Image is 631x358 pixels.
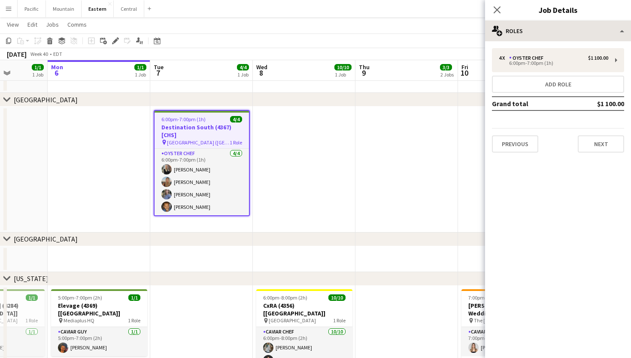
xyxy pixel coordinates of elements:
div: Oyster Chef [509,55,547,61]
span: [GEOGRAPHIC_DATA] ([GEOGRAPHIC_DATA], [GEOGRAPHIC_DATA]) [167,139,230,146]
span: 1/1 [128,294,140,301]
h3: Destination South (4367) [CHS] [155,123,249,139]
span: 8 [255,68,267,78]
h3: CxRA (4356) [[GEOGRAPHIC_DATA]] [256,302,352,317]
a: View [3,19,22,30]
div: 2 Jobs [440,71,454,78]
div: [DATE] [7,50,27,58]
span: Comms [67,21,87,28]
span: 1 Role [230,139,242,146]
div: [GEOGRAPHIC_DATA] [14,235,78,243]
app-card-role: Oyster Chef4/46:00pm-7:00pm (1h)[PERSON_NAME][PERSON_NAME][PERSON_NAME][PERSON_NAME] [155,149,249,215]
span: 9 [358,68,370,78]
span: Tue [154,63,164,71]
button: Central [114,0,144,17]
span: Wed [256,63,267,71]
span: 1/1 [134,64,146,70]
span: 10/10 [328,294,346,301]
h3: Job Details [485,4,631,15]
div: EDT [53,51,62,57]
button: Eastern [82,0,114,17]
span: 1 Role [25,317,38,324]
td: $1 100.00 [570,97,624,110]
span: Week 40 [28,51,50,57]
a: Jobs [42,19,62,30]
a: Edit [24,19,41,30]
div: 4 x [499,55,509,61]
span: Mon [51,63,63,71]
span: Jobs [46,21,59,28]
button: Add role [492,76,624,93]
app-job-card: 6:00pm-7:00pm (1h)4/4Destination South (4367) [CHS] [GEOGRAPHIC_DATA] ([GEOGRAPHIC_DATA], [GEOGRA... [154,110,250,216]
h3: Elevage (4369) [[GEOGRAPHIC_DATA]] [51,302,147,317]
span: 4/4 [230,116,242,122]
app-card-role: Caviar Guy1/15:00pm-7:00pm (2h)[PERSON_NAME] [51,327,147,356]
span: 1 Role [128,317,140,324]
span: Fri [461,63,468,71]
div: 1 Job [135,71,146,78]
div: 1 Job [32,71,43,78]
span: 5:00pm-7:00pm (2h) [58,294,102,301]
span: 6 [50,68,63,78]
span: 1 Role [333,317,346,324]
app-card-role: Caviar Chef1/17:00pm-8:00pm (1h)[PERSON_NAME] [461,327,558,356]
span: 1/1 [32,64,44,70]
div: 6:00pm-7:00pm (1h) [499,61,608,65]
button: Mountain [46,0,82,17]
span: 7:00pm-8:00pm (1h) [468,294,513,301]
button: Next [578,135,624,153]
div: [US_STATE] [14,274,49,283]
span: [GEOGRAPHIC_DATA] [269,317,316,324]
span: 10/10 [334,64,352,70]
button: Previous [492,135,538,153]
span: Mediaplus HQ [64,317,94,324]
span: 10 [460,68,468,78]
span: View [7,21,19,28]
div: [GEOGRAPHIC_DATA] [14,95,78,104]
span: Thu [359,63,370,71]
div: $1 100.00 [588,55,608,61]
span: 4/4 [237,64,249,70]
a: Comms [64,19,90,30]
button: Pacific [18,0,46,17]
div: Roles [485,21,631,41]
td: Grand total [492,97,570,110]
span: 6:00pm-7:00pm (1h) [161,116,206,122]
div: 1 Job [237,71,249,78]
app-job-card: 5:00pm-7:00pm (2h)1/1Elevage (4369) [[GEOGRAPHIC_DATA]] Mediaplus HQ1 RoleCaviar Guy1/15:00pm-7:0... [51,289,147,356]
span: 6:00pm-8:00pm (2h) [263,294,307,301]
span: 7 [152,68,164,78]
span: The [GEOGRAPHIC_DATA] [474,317,531,324]
span: 1/1 [26,294,38,301]
span: Edit [27,21,37,28]
div: 1 Job [335,71,351,78]
h3: [PERSON_NAME] Street Weddings + Events (4341) [[GEOGRAPHIC_DATA]] [461,302,558,317]
span: 3/3 [440,64,452,70]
